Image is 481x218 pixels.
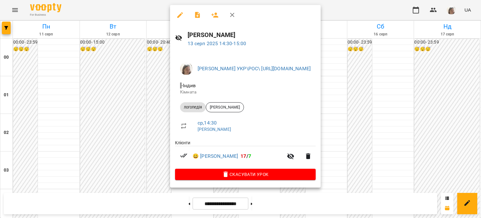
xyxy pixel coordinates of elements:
div: [PERSON_NAME] [206,102,244,112]
svg: Візит сплачено [180,152,188,159]
span: 7 [248,153,251,159]
span: 17 [240,153,246,159]
h6: [PERSON_NAME] [188,30,316,40]
span: [PERSON_NAME] [206,104,244,110]
a: 13 серп 2025 14:30-15:00 [188,40,246,46]
span: логопедія [180,104,206,110]
p: Кімната [180,89,311,95]
span: - Індив [180,82,197,88]
b: / [240,153,251,159]
ul: Клієнти [175,140,316,169]
a: [PERSON_NAME] УКР\РОС\ [URL][DOMAIN_NAME] [198,66,311,72]
a: 😀 [PERSON_NAME] [193,152,238,160]
span: Скасувати Урок [180,171,311,178]
img: 4795d6aa07af88b41cce17a01eea78aa.jpg [180,62,193,75]
button: Скасувати Урок [175,169,316,180]
a: ср , 14:30 [198,120,217,126]
a: [PERSON_NAME] [198,127,231,132]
